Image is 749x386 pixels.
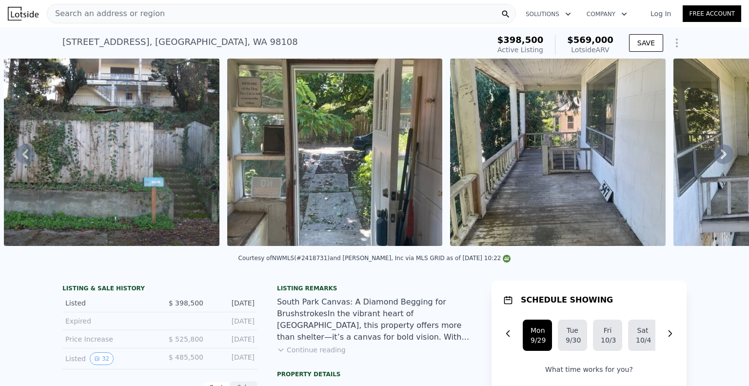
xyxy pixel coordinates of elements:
span: Active Listing [497,46,543,54]
button: Fri10/3 [593,320,622,351]
p: What time works for you? [503,365,675,374]
div: [DATE] [211,316,255,326]
div: [DATE] [211,334,255,344]
div: 10/3 [601,335,614,345]
div: 9/30 [566,335,579,345]
img: Sale: 167402803 Parcel: 97602242 [227,59,443,246]
div: Property details [277,370,472,378]
div: 9/29 [531,335,544,345]
button: Sat10/4 [628,320,657,351]
div: LISTING & SALE HISTORY [62,284,257,294]
div: [DATE] [211,298,255,308]
div: Sat [636,325,650,335]
div: Fri [601,325,614,335]
div: [STREET_ADDRESS] , [GEOGRAPHIC_DATA] , WA 98108 [62,35,298,49]
div: Price Increase [65,334,152,344]
img: Sale: 167402803 Parcel: 97602242 [4,59,219,246]
span: $ 525,800 [169,335,203,343]
div: Courtesy of NWMLS (#2418731) and [PERSON_NAME], Inc via MLS GRID as of [DATE] 10:22 [238,255,511,262]
div: Lotside ARV [567,45,613,55]
button: Solutions [518,5,579,23]
span: $ 485,500 [169,353,203,361]
div: Listed [65,352,152,365]
div: 10/4 [636,335,650,345]
img: Sale: 167402803 Parcel: 97602242 [450,59,666,246]
span: $ 398,500 [169,299,203,307]
button: Show Options [667,33,687,53]
a: Log In [639,9,683,19]
div: Listing remarks [277,284,472,292]
button: SAVE [629,34,663,52]
span: $569,000 [567,35,613,45]
button: View historical data [90,352,114,365]
div: Tue [566,325,579,335]
h1: SCHEDULE SHOWING [521,294,613,306]
button: Tue9/30 [558,320,587,351]
img: NWMLS Logo [503,255,511,263]
button: Mon9/29 [523,320,552,351]
img: Lotside [8,7,39,20]
button: Continue reading [277,345,346,355]
div: South Park Canvas: A Diamond Begging for BrushstrokesIn the vibrant heart of [GEOGRAPHIC_DATA], t... [277,296,472,343]
div: Expired [65,316,152,326]
div: Mon [531,325,544,335]
div: [DATE] [211,352,255,365]
a: Free Account [683,5,741,22]
button: Company [579,5,635,23]
span: $398,500 [497,35,544,45]
span: Search an address or region [47,8,165,20]
div: Listed [65,298,152,308]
